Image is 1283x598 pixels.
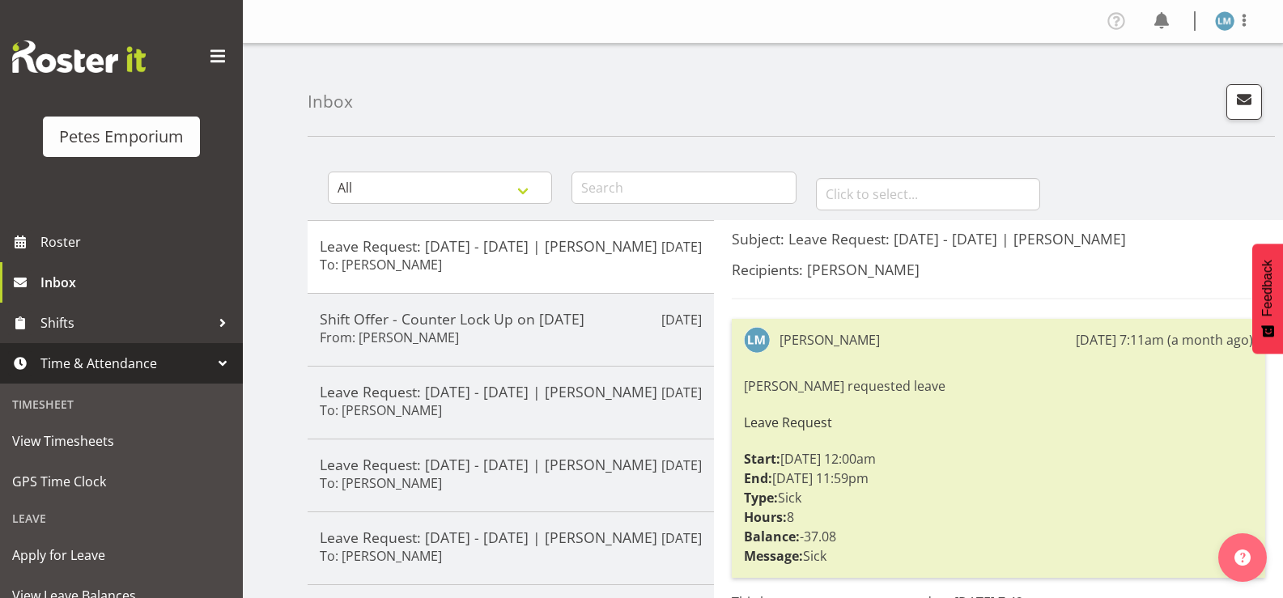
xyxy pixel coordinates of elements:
strong: End: [744,469,772,487]
div: [DATE] 7:11am (a month ago) [1076,330,1253,350]
h5: Leave Request: [DATE] - [DATE] | [PERSON_NAME] [320,456,702,473]
strong: Balance: [744,528,800,545]
h5: Recipients: [PERSON_NAME] [732,261,1265,278]
div: [PERSON_NAME] requested leave [DATE] 12:00am [DATE] 11:59pm Sick 8 -37.08 Sick [744,372,1253,570]
h5: Leave Request: [DATE] - [DATE] | [PERSON_NAME] [320,383,702,401]
h5: Shift Offer - Counter Lock Up on [DATE] [320,310,702,328]
div: Leave [4,502,239,535]
strong: Message: [744,547,803,565]
input: Click to select... [816,178,1040,210]
span: Inbox [40,270,235,295]
h6: To: [PERSON_NAME] [320,475,442,491]
h5: Leave Request: [DATE] - [DATE] | [PERSON_NAME] [320,528,702,546]
p: [DATE] [661,237,702,257]
p: [DATE] [661,528,702,548]
img: lianne-morete5410.jpg [1215,11,1234,31]
h5: Subject: Leave Request: [DATE] - [DATE] | [PERSON_NAME] [732,230,1265,248]
button: Feedback - Show survey [1252,244,1283,354]
span: Roster [40,230,235,254]
img: help-xxl-2.png [1234,549,1251,566]
strong: Hours: [744,508,787,526]
span: View Timesheets [12,429,231,453]
input: Search [571,172,796,204]
span: Shifts [40,311,210,335]
span: Time & Attendance [40,351,210,375]
a: Apply for Leave [4,535,239,575]
h6: To: [PERSON_NAME] [320,257,442,273]
strong: Start: [744,450,780,468]
p: [DATE] [661,383,702,402]
div: Timesheet [4,388,239,421]
span: GPS Time Clock [12,469,231,494]
img: Rosterit website logo [12,40,146,73]
a: View Timesheets [4,421,239,461]
p: [DATE] [661,456,702,475]
div: Petes Emporium [59,125,184,149]
h6: From: [PERSON_NAME] [320,329,459,346]
strong: Type: [744,489,778,507]
h6: To: [PERSON_NAME] [320,402,442,418]
img: lianne-morete5410.jpg [744,327,770,353]
span: Feedback [1260,260,1275,316]
h6: Leave Request [744,415,1253,430]
h4: Inbox [308,92,353,111]
h5: Leave Request: [DATE] - [DATE] | [PERSON_NAME] [320,237,702,255]
div: [PERSON_NAME] [780,330,880,350]
p: [DATE] [661,310,702,329]
h6: To: [PERSON_NAME] [320,548,442,564]
a: GPS Time Clock [4,461,239,502]
span: Apply for Leave [12,543,231,567]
